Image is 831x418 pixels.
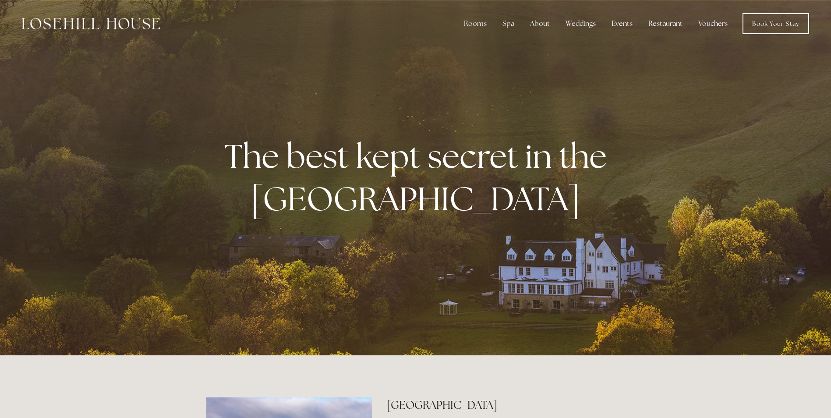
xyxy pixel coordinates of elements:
[457,15,494,32] div: Rooms
[605,15,640,32] div: Events
[559,15,603,32] div: Weddings
[495,15,521,32] div: Spa
[691,15,735,32] a: Vouchers
[743,13,809,34] a: Book Your Stay
[224,135,614,220] strong: The best kept secret in the [GEOGRAPHIC_DATA]
[22,18,160,29] img: Losehill House
[641,15,690,32] div: Restaurant
[523,15,557,32] div: About
[387,397,625,413] h2: [GEOGRAPHIC_DATA]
